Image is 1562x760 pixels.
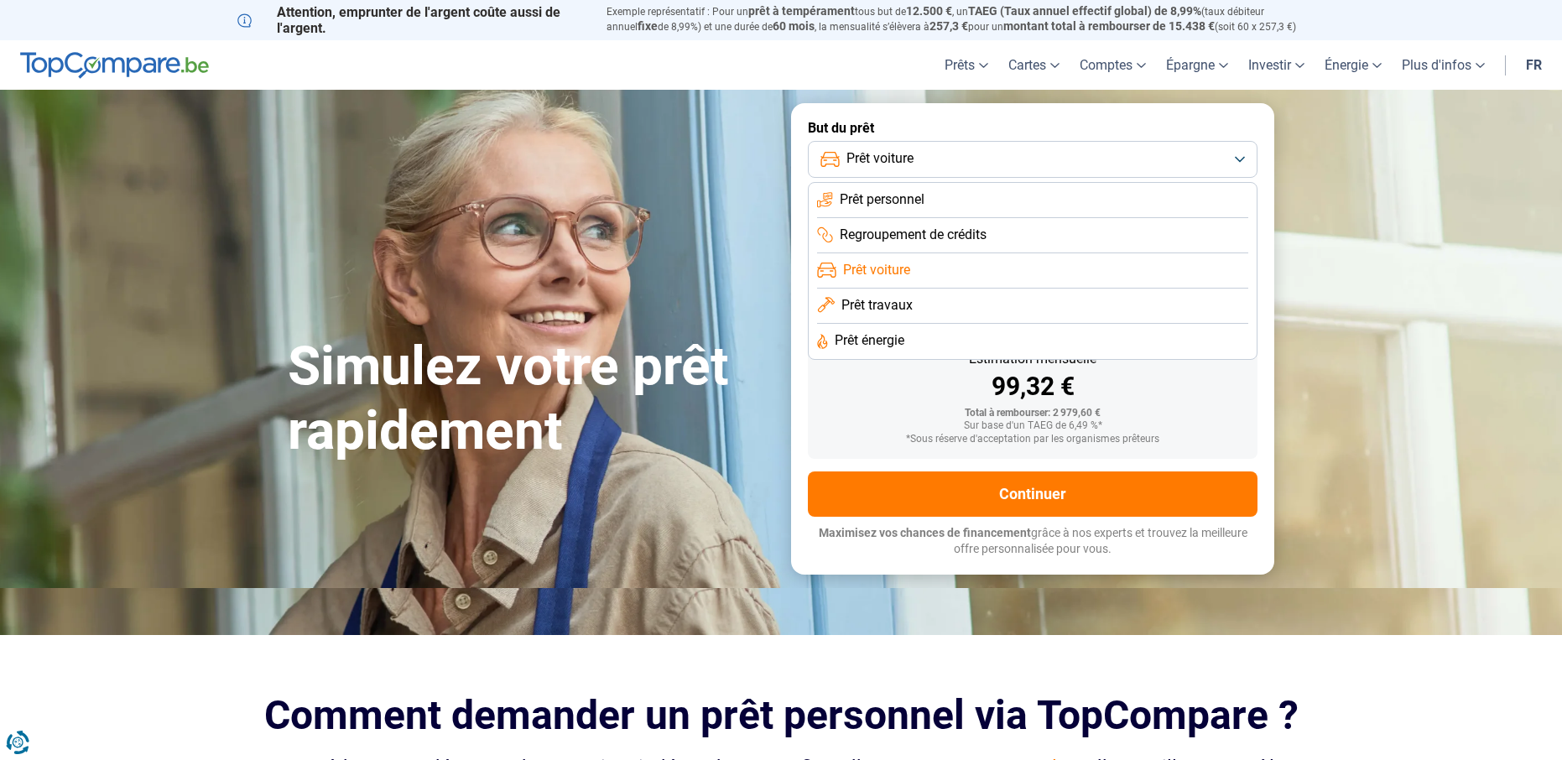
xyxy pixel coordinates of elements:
[819,526,1031,539] span: Maximisez vos chances de financement
[237,4,586,36] p: Attention, emprunter de l'argent coûte aussi de l'argent.
[906,4,952,18] span: 12.500 €
[1156,40,1238,90] a: Épargne
[821,374,1244,399] div: 99,32 €
[821,408,1244,419] div: Total à rembourser: 2 979,60 €
[821,420,1244,432] div: Sur base d'un TAEG de 6,49 %*
[841,296,913,315] span: Prêt travaux
[835,331,904,350] span: Prêt énergie
[808,525,1257,558] p: grâce à nos experts et trouvez la meilleure offre personnalisée pour vous.
[935,40,998,90] a: Prêts
[968,4,1201,18] span: TAEG (Taux annuel effectif global) de 8,99%
[1003,19,1215,33] span: montant total à rembourser de 15.438 €
[998,40,1070,90] a: Cartes
[1070,40,1156,90] a: Comptes
[607,4,1325,34] p: Exemple représentatif : Pour un tous but de , un (taux débiteur annuel de 8,99%) et une durée de ...
[846,149,914,168] span: Prêt voiture
[821,434,1244,445] div: *Sous réserve d'acceptation par les organismes prêteurs
[808,471,1257,517] button: Continuer
[821,352,1244,366] div: Estimation mensuelle
[808,120,1257,136] label: But du prêt
[929,19,968,33] span: 257,3 €
[638,19,658,33] span: fixe
[288,335,771,464] h1: Simulez votre prêt rapidement
[1238,40,1315,90] a: Investir
[1392,40,1495,90] a: Plus d'infos
[773,19,815,33] span: 60 mois
[20,52,209,79] img: TopCompare
[1315,40,1392,90] a: Énergie
[237,692,1325,738] h2: Comment demander un prêt personnel via TopCompare ?
[840,226,987,244] span: Regroupement de crédits
[843,261,910,279] span: Prêt voiture
[748,4,855,18] span: prêt à tempérament
[1516,40,1552,90] a: fr
[808,141,1257,178] button: Prêt voiture
[840,190,924,209] span: Prêt personnel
